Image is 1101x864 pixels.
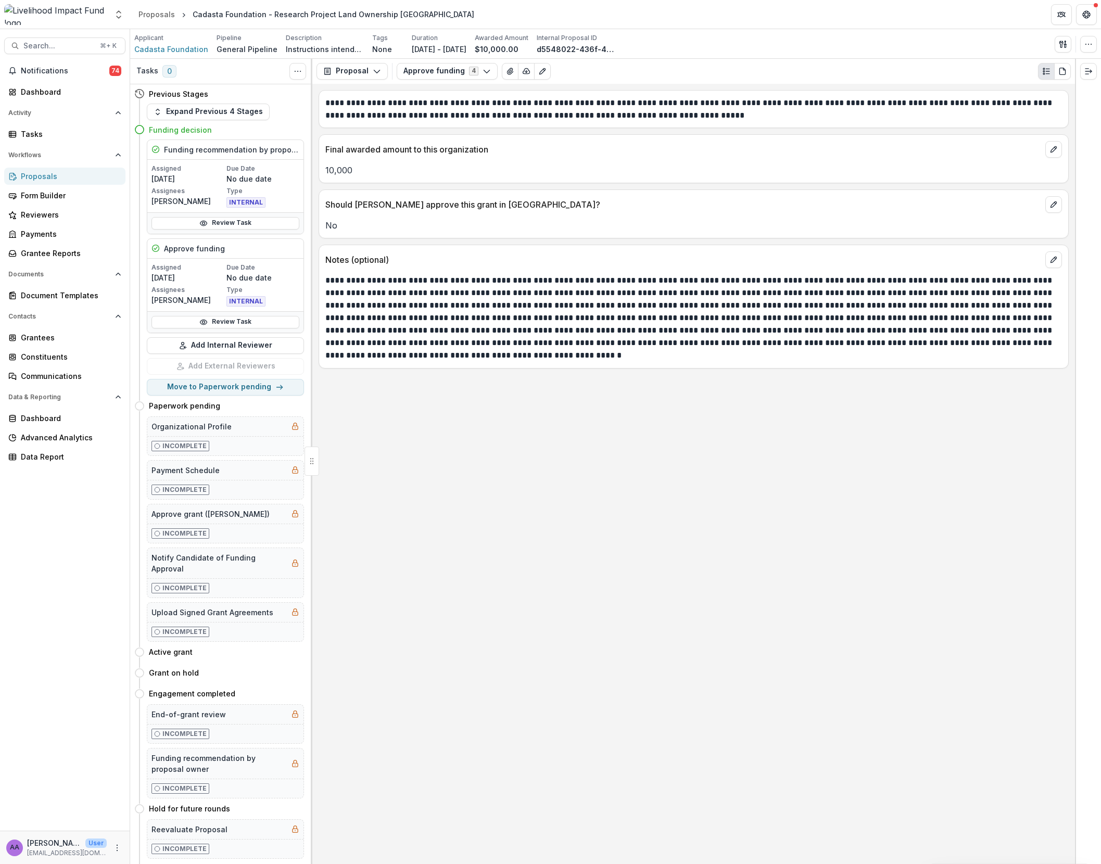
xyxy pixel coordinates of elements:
p: Duration [412,33,438,43]
p: $10,000.00 [475,44,518,55]
p: [PERSON_NAME] [27,837,81,848]
button: Add External Reviewers [147,358,304,375]
a: Dashboard [4,410,125,427]
span: INTERNAL [226,197,265,208]
nav: breadcrumb [134,7,478,22]
button: Expand right [1080,63,1097,80]
button: Search... [4,37,125,54]
div: Reviewers [21,209,117,220]
h5: Approve grant ([PERSON_NAME]) [151,509,270,519]
p: Instructions intended to accompany any new proposal created or moved to the "New Lead (To Researc... [286,44,364,55]
button: Approve funding4 [397,63,498,80]
button: Open Data & Reporting [4,389,125,405]
button: Toggle View Cancelled Tasks [289,63,306,80]
h4: Grant on hold [149,667,199,678]
a: Constituents [4,348,125,365]
div: Proposals [21,171,117,182]
p: d5548022-436f-4846-9d4e-fc46e22dc62d [537,44,615,55]
div: Proposals [138,9,175,20]
p: 10,000 [325,164,1062,176]
button: edit [1045,141,1062,158]
a: Form Builder [4,187,125,204]
p: Description [286,33,322,43]
p: [PERSON_NAME] [151,196,224,207]
h5: Upload Signed Grant Agreements [151,607,273,618]
h5: Notify Candidate of Funding Approval [151,552,287,574]
h4: Paperwork pending [149,400,220,411]
p: Incomplete [162,441,207,451]
a: Review Task [151,217,299,230]
div: Advanced Analytics [21,432,117,443]
div: Data Report [21,451,117,462]
h4: Previous Stages [149,88,208,99]
button: Plaintext view [1038,63,1055,80]
div: ⌘ + K [98,40,119,52]
button: More [111,842,123,854]
p: No due date [226,173,299,184]
a: Reviewers [4,206,125,223]
span: 74 [109,66,121,76]
h3: Tasks [136,67,158,75]
button: edit [1045,196,1062,213]
h4: Funding decision [149,124,212,135]
a: Advanced Analytics [4,429,125,446]
div: Tasks [21,129,117,139]
p: Should [PERSON_NAME] approve this grant in [GEOGRAPHIC_DATA]? [325,198,1041,211]
a: Review Task [151,316,299,328]
div: Dashboard [21,413,117,424]
h4: Engagement completed [149,688,235,699]
span: INTERNAL [226,296,265,307]
h5: Reevaluate Proposal [151,824,227,835]
p: Tags [372,33,388,43]
p: Internal Proposal ID [537,33,597,43]
p: Notes (optional) [325,253,1041,266]
p: Type [226,186,299,196]
p: [PERSON_NAME] [151,295,224,306]
h5: Organizational Profile [151,421,232,432]
p: Incomplete [162,784,207,793]
a: Tasks [4,125,125,143]
h5: End-of-grant review [151,709,226,720]
img: Livelihood Impact Fund logo [4,4,107,25]
p: Assigned [151,263,224,272]
p: No due date [226,272,299,283]
button: View Attached Files [502,63,518,80]
p: General Pipeline [217,44,277,55]
div: Communications [21,371,117,382]
p: Incomplete [162,627,207,637]
div: Form Builder [21,190,117,201]
p: Assignees [151,285,224,295]
p: Awarded Amount [475,33,528,43]
div: Cadasta Foundation - Research Project Land Ownership [GEOGRAPHIC_DATA] [193,9,474,20]
a: Grantee Reports [4,245,125,262]
p: Incomplete [162,485,207,494]
div: Document Templates [21,290,117,301]
h5: Payment Schedule [151,465,220,476]
button: Open Workflows [4,147,125,163]
p: User [85,838,107,848]
a: Proposals [134,7,179,22]
p: Assigned [151,164,224,173]
button: Open entity switcher [111,4,126,25]
button: Expand Previous 4 Stages [147,104,270,120]
p: Incomplete [162,729,207,739]
button: Open Documents [4,266,125,283]
p: Incomplete [162,583,207,593]
a: Communications [4,367,125,385]
button: Add Internal Reviewer [147,337,304,354]
a: Payments [4,225,125,243]
button: Partners [1051,4,1072,25]
div: Dashboard [21,86,117,97]
h5: Funding recommendation by proposal owner [164,144,299,155]
h4: Hold for future rounds [149,803,230,814]
a: Document Templates [4,287,125,304]
p: [DATE] [151,272,224,283]
p: Incomplete [162,529,207,538]
p: [DATE] [151,173,224,184]
div: Grantee Reports [21,248,117,259]
a: Grantees [4,329,125,346]
p: Incomplete [162,844,207,854]
a: Proposals [4,168,125,185]
p: [DATE] - [DATE] [412,44,466,55]
button: Open Activity [4,105,125,121]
